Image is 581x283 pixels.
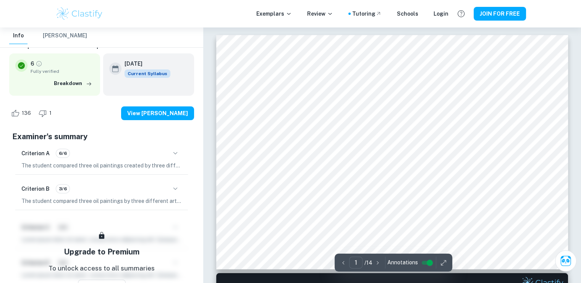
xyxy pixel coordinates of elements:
[256,10,292,18] p: Exemplars
[37,107,56,119] div: Dislike
[21,161,182,170] p: The student compared three oil paintings created by three different artists, meeting the requirem...
[49,264,155,273] p: To unlock access to all summaries
[125,59,164,68] h6: [DATE]
[56,185,70,192] span: 3/6
[21,185,50,193] h6: Criterion B
[555,250,576,272] button: Ask Clai
[21,149,50,158] h6: Criterion A
[307,10,333,18] p: Review
[21,197,182,205] p: The student compared three oil paintings by three different artists, meeting the requirement to c...
[55,6,104,21] img: Clastify logo
[45,109,56,117] span: 1
[455,7,468,20] button: Help and Feedback
[43,27,87,44] button: [PERSON_NAME]
[56,150,70,157] span: 6/6
[9,27,28,44] button: Info
[31,68,94,75] span: Fully verified
[36,60,42,67] a: Grade fully verified
[364,259,372,267] p: / 14
[121,106,194,120] button: View [PERSON_NAME]
[387,259,418,267] span: Annotations
[352,10,382,18] a: Tutoring
[31,59,34,68] p: 6
[397,10,418,18] a: Schools
[474,7,526,21] button: JOIN FOR FREE
[125,69,170,78] span: Current Syllabus
[52,78,94,89] button: Breakdown
[434,10,448,18] a: Login
[64,246,139,257] h5: Upgrade to Premium
[12,131,191,142] h5: Examiner's summary
[18,109,35,117] span: 136
[9,107,35,119] div: Like
[125,69,170,78] div: This exemplar is based on the current syllabus. Feel free to refer to it for inspiration/ideas wh...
